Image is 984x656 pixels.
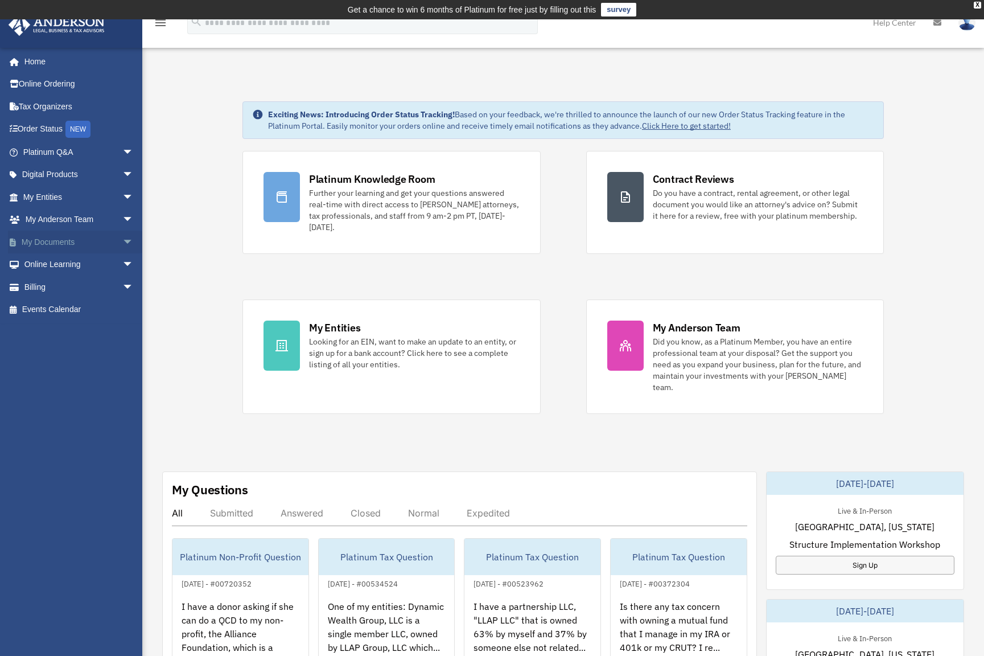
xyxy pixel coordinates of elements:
a: Tax Organizers [8,95,151,118]
span: arrow_drop_down [122,276,145,299]
div: Expedited [467,507,510,519]
span: arrow_drop_down [122,141,145,164]
div: Platinum Knowledge Room [309,172,435,186]
i: menu [154,16,167,30]
a: Home [8,50,145,73]
a: Platinum Q&Aarrow_drop_down [8,141,151,163]
div: Live & In-Person [829,504,901,516]
div: My Entities [309,321,360,335]
a: Sign Up [776,556,954,575]
div: Platinum Tax Question [611,539,747,575]
div: Platinum Tax Question [319,539,455,575]
a: Billingarrow_drop_down [8,276,151,298]
div: close [974,2,981,9]
div: Based on your feedback, we're thrilled to announce the launch of our new Order Status Tracking fe... [268,109,874,132]
a: Events Calendar [8,298,151,321]
div: My Questions [172,481,248,498]
span: arrow_drop_down [122,208,145,232]
div: [DATE]-[DATE] [767,472,964,495]
div: Submitted [210,507,253,519]
div: All [172,507,183,519]
div: [DATE] - #00523962 [464,577,553,589]
a: My Anderson Teamarrow_drop_down [8,208,151,231]
div: [DATE] - #00534524 [319,577,407,589]
div: Contract Reviews [653,172,734,186]
span: arrow_drop_down [122,253,145,277]
a: survey [601,3,636,17]
span: arrow_drop_down [122,231,145,254]
img: User Pic [958,14,975,31]
a: My Anderson Team Did you know, as a Platinum Member, you have an entire professional team at your... [586,300,884,414]
a: My Entities Looking for an EIN, want to make an update to an entity, or sign up for a bank accoun... [242,300,541,414]
a: Click Here to get started! [642,121,731,131]
span: arrow_drop_down [122,186,145,209]
div: [DATE] - #00372304 [611,577,699,589]
span: arrow_drop_down [122,163,145,187]
span: Structure Implementation Workshop [789,538,940,551]
div: Answered [281,507,323,519]
div: Further your learning and get your questions answered real-time with direct access to [PERSON_NAM... [309,187,520,233]
span: [GEOGRAPHIC_DATA], [US_STATE] [795,520,934,534]
i: search [190,15,203,28]
a: My Documentsarrow_drop_down [8,231,151,253]
div: Normal [408,507,439,519]
strong: Exciting News: Introducing Order Status Tracking! [268,109,455,120]
a: menu [154,20,167,30]
div: Closed [351,507,381,519]
a: Order StatusNEW [8,118,151,141]
div: Looking for an EIN, want to make an update to an entity, or sign up for a bank account? Click her... [309,336,520,370]
div: [DATE]-[DATE] [767,600,964,622]
a: My Entitiesarrow_drop_down [8,186,151,208]
div: [DATE] - #00720352 [172,577,261,589]
div: NEW [65,121,90,138]
div: Did you know, as a Platinum Member, you have an entire professional team at your disposal? Get th... [653,336,863,393]
div: Live & In-Person [829,632,901,643]
img: Anderson Advisors Platinum Portal [5,14,108,36]
div: Get a chance to win 6 months of Platinum for free just by filling out this [348,3,596,17]
a: Platinum Knowledge Room Further your learning and get your questions answered real-time with dire... [242,151,541,254]
a: Digital Productsarrow_drop_down [8,163,151,186]
div: Do you have a contract, rental agreement, or other legal document you would like an attorney's ad... [653,187,863,222]
a: Online Ordering [8,73,151,96]
a: Online Learningarrow_drop_down [8,253,151,276]
a: Contract Reviews Do you have a contract, rental agreement, or other legal document you would like... [586,151,884,254]
div: My Anderson Team [653,321,740,335]
div: Platinum Non-Profit Question [172,539,308,575]
div: Platinum Tax Question [464,539,600,575]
